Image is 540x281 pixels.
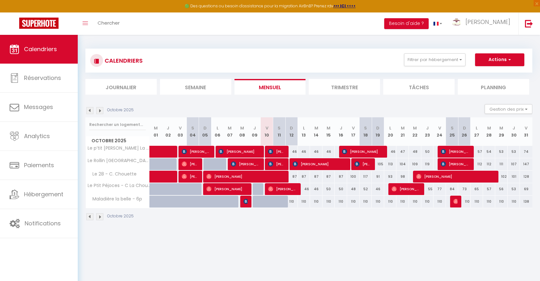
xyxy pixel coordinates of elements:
div: 110 [396,196,409,207]
th: 07 [224,117,236,146]
div: 128 [520,171,532,183]
div: 110 [433,196,446,207]
abbr: S [278,125,281,131]
abbr: J [167,125,169,131]
div: 54 [483,146,496,158]
span: [PERSON_NAME] [182,170,198,183]
div: 111 [495,158,508,170]
span: Maladière la belle - 6p [87,196,144,203]
th: 21 [396,117,409,146]
th: 03 [174,117,187,146]
div: 112 [483,158,496,170]
button: Gestion des prix [485,104,532,114]
abbr: V [438,125,441,131]
span: Paiements [24,161,54,169]
div: 53 [508,183,520,195]
div: 110 [298,196,310,207]
abbr: M [499,125,503,131]
span: [PERSON_NAME] [453,195,457,207]
th: 08 [236,117,249,146]
th: 02 [162,117,174,146]
div: 138 [520,196,532,207]
img: logout [525,20,533,27]
abbr: D [290,125,293,131]
span: [PERSON_NAME] [206,183,248,195]
div: 55 [421,183,434,195]
abbr: S [364,125,367,131]
div: 73 [458,183,471,195]
p: Octobre 2025 [107,213,134,219]
li: Tâches [383,79,455,95]
th: 16 [335,117,347,146]
div: 46 [322,146,335,158]
div: 110 [384,196,397,207]
li: Planning [458,79,529,95]
h3: CALENDRIERS [103,53,143,68]
div: 110 [483,196,496,207]
div: 46 [298,183,310,195]
div: 50 [322,183,335,195]
abbr: V [179,125,182,131]
abbr: M [401,125,405,131]
abbr: L [303,125,305,131]
div: 50 [335,183,347,195]
span: [PERSON_NAME] [243,195,248,207]
div: 110 [285,196,298,207]
th: 24 [433,117,446,146]
div: 46 [298,146,310,158]
li: Mensuel [234,79,306,95]
div: 110 [335,196,347,207]
div: 48 [347,183,360,195]
div: 101 [508,171,520,183]
th: 17 [347,117,360,146]
th: 29 [495,117,508,146]
input: Rechercher un logement... [89,119,146,130]
th: 22 [409,117,421,146]
div: 46 [310,183,322,195]
div: 112 [471,158,483,170]
div: 46 [384,146,397,158]
th: 25 [446,117,458,146]
abbr: S [451,125,454,131]
th: 01 [150,117,162,146]
th: 15 [322,117,335,146]
img: Super Booking [19,18,59,29]
th: 11 [273,117,285,146]
th: 20 [384,117,397,146]
span: [PERSON_NAME] [441,145,470,158]
div: 87 [310,171,322,183]
span: [PERSON_NAME] [268,158,285,170]
span: [PERSON_NAME] [182,145,211,158]
abbr: J [426,125,429,131]
div: 74 [520,146,532,158]
th: 23 [421,117,434,146]
li: Trimestre [309,79,380,95]
div: 117 [360,171,372,183]
div: 84 [446,183,458,195]
div: 110 [508,196,520,207]
div: 46 [285,146,298,158]
div: 110 [458,196,471,207]
div: 105 [372,158,384,170]
div: 53 [508,146,520,158]
span: Le Ptit Péjoces - C La Chouette [87,183,151,188]
abbr: D [463,125,466,131]
abbr: L [217,125,218,131]
div: 110 [310,196,322,207]
span: [PERSON_NAME] [206,170,285,183]
div: 56 [495,183,508,195]
div: 110 [495,196,508,207]
th: 30 [508,117,520,146]
div: 87 [298,171,310,183]
span: [PERSON_NAME] [268,145,285,158]
th: 12 [285,117,298,146]
span: Le Rollin [GEOGRAPHIC_DATA]-[GEOGRAPHIC_DATA] [87,158,151,163]
th: 26 [458,117,471,146]
a: >>> ICI <<<< [333,3,356,9]
span: Calendriers [24,45,57,53]
span: [PERSON_NAME] [293,158,347,170]
div: 48 [409,146,421,158]
div: 87 [285,171,298,183]
abbr: V [525,125,528,131]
